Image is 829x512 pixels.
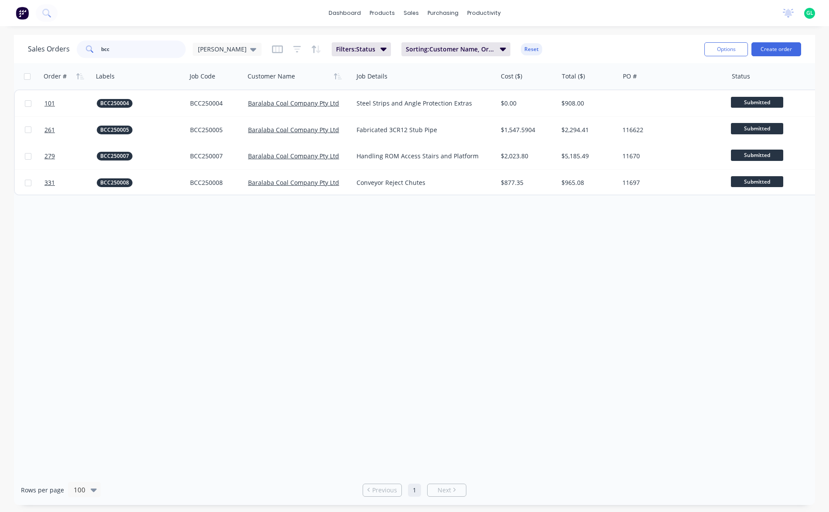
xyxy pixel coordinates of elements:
a: 101 [44,90,97,116]
div: sales [399,7,423,20]
div: $908.00 [561,99,613,108]
span: 331 [44,178,55,187]
div: Order # [44,72,67,81]
div: Customer Name [248,72,295,81]
div: productivity [463,7,505,20]
div: Job Code [190,72,215,81]
a: Baralaba Coal Company Pty Ltd [248,99,339,107]
button: Filters:Status [332,42,391,56]
a: Page 1 is your current page [408,484,421,497]
span: Submitted [731,176,783,187]
div: products [365,7,399,20]
div: $965.08 [561,178,613,187]
div: purchasing [423,7,463,20]
div: $877.35 [501,178,552,187]
input: Search... [101,41,186,58]
div: BCC250004 [190,99,238,108]
div: PO # [623,72,637,81]
a: 331 [44,170,97,196]
span: Submitted [731,150,783,160]
div: 11697 [622,178,719,187]
div: Status [732,72,750,81]
a: Baralaba Coal Company Pty Ltd [248,152,339,160]
span: BCC250004 [100,99,129,108]
div: 11670 [622,152,719,160]
a: Baralaba Coal Company Pty Ltd [248,178,339,187]
div: Job Details [357,72,387,81]
div: $2,023.80 [501,152,552,160]
div: BCC250008 [190,178,238,187]
div: Handling ROM Access Stairs and Platform [357,152,487,160]
div: Labels [96,72,115,81]
a: Previous page [363,486,401,495]
h1: Sales Orders [28,45,70,53]
button: Reset [521,43,542,55]
button: Sorting:Customer Name, Order # [401,42,510,56]
span: Submitted [731,123,783,134]
span: Rows per page [21,486,64,495]
button: BCC250008 [97,178,133,187]
span: GL [806,9,813,17]
div: $5,185.49 [561,152,613,160]
a: 261 [44,117,97,143]
span: BCC250008 [100,178,129,187]
div: Conveyor Reject Chutes [357,178,487,187]
span: 101 [44,99,55,108]
button: Create order [751,42,801,56]
a: dashboard [324,7,365,20]
img: Factory [16,7,29,20]
div: $0.00 [501,99,552,108]
span: BCC250007 [100,152,129,160]
a: Baralaba Coal Company Pty Ltd [248,126,339,134]
div: $2,294.41 [561,126,613,134]
span: BCC250005 [100,126,129,134]
button: BCC250005 [97,126,133,134]
span: 279 [44,152,55,160]
div: BCC250005 [190,126,238,134]
div: Steel Strips and Angle Protection Extras [357,99,487,108]
span: Next [438,486,451,495]
span: [PERSON_NAME] [198,44,247,54]
div: Cost ($) [501,72,522,81]
span: 261 [44,126,55,134]
div: Fabricated 3CR12 Stub Pipe [357,126,487,134]
span: Previous [372,486,397,495]
span: Filters: Status [336,45,375,54]
a: Next page [428,486,466,495]
span: Submitted [731,97,783,108]
div: 116622 [622,126,719,134]
div: Total ($) [562,72,585,81]
div: BCC250007 [190,152,238,160]
ul: Pagination [359,484,470,497]
button: Options [704,42,748,56]
div: $1,547.5904 [501,126,552,134]
button: BCC250007 [97,152,133,160]
a: 279 [44,143,97,169]
button: BCC250004 [97,99,133,108]
span: Sorting: Customer Name, Order # [406,45,495,54]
